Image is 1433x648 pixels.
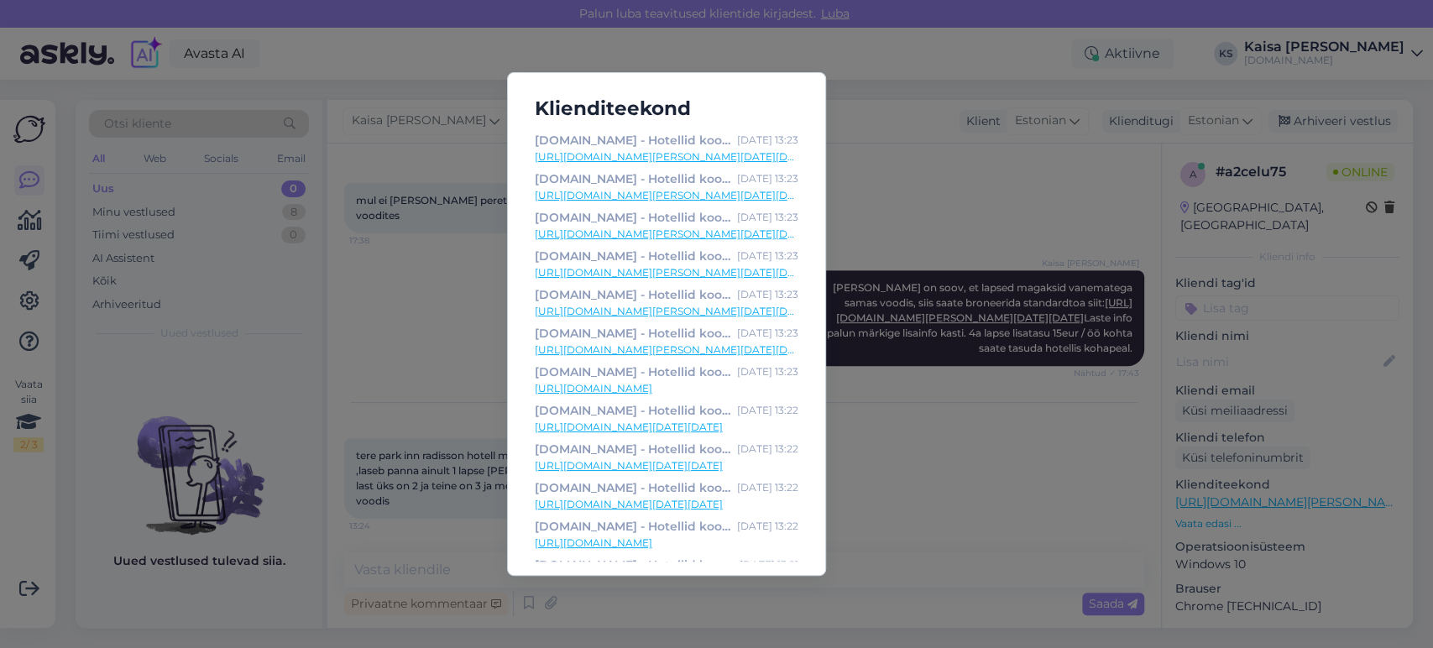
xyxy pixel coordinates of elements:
[740,556,798,574] div: [DATE] 13:21
[737,478,798,497] div: [DATE] 13:22
[737,285,798,304] div: [DATE] 13:23
[737,324,798,342] div: [DATE] 13:23
[737,440,798,458] div: [DATE] 13:22
[535,517,730,536] div: [DOMAIN_NAME] - Hotellid koos võluvate lisavõimalustega
[535,458,798,473] a: [URL][DOMAIN_NAME][DATE][DATE]
[535,247,730,265] div: [DOMAIN_NAME] - Hotellid koos võluvate lisavõimalustega
[737,170,798,188] div: [DATE] 13:23
[535,188,798,203] a: [URL][DOMAIN_NAME][PERSON_NAME][DATE][DATE]
[535,149,798,165] a: [URL][DOMAIN_NAME][PERSON_NAME][DATE][DATE]
[535,170,730,188] div: [DOMAIN_NAME] - Hotellid koos võluvate lisavõimalustega
[535,420,798,435] a: [URL][DOMAIN_NAME][DATE][DATE]
[535,265,798,280] a: [URL][DOMAIN_NAME][PERSON_NAME][DATE][DATE]
[521,93,812,124] h5: Klienditeekond
[535,478,730,497] div: [DOMAIN_NAME] - Hotellid koos võluvate lisavõimalustega
[535,131,730,149] div: [DOMAIN_NAME] - Hotellid koos võluvate lisavõimalustega
[737,208,798,227] div: [DATE] 13:23
[535,208,730,227] div: [DOMAIN_NAME] - Hotellid koos võluvate lisavõimalustega
[535,227,798,242] a: [URL][DOMAIN_NAME][PERSON_NAME][DATE][DATE]
[535,401,730,420] div: [DOMAIN_NAME] - Hotellid koos võluvate lisavõimalustega
[535,363,730,381] div: [DOMAIN_NAME] - Hotellid koos võluvate lisavõimalustega
[535,497,798,512] a: [URL][DOMAIN_NAME][DATE][DATE]
[737,517,798,536] div: [DATE] 13:22
[535,556,733,574] div: [DOMAIN_NAME] - Hotellid koos võluvate lisavõimalustega
[535,324,730,342] div: [DOMAIN_NAME] - Hotellid koos võluvate lisavõimalustega
[737,401,798,420] div: [DATE] 13:22
[535,381,798,396] a: [URL][DOMAIN_NAME]
[535,440,730,458] div: [DOMAIN_NAME] - Hotellid koos võluvate lisavõimalustega
[535,304,798,319] a: [URL][DOMAIN_NAME][PERSON_NAME][DATE][DATE]
[535,342,798,358] a: [URL][DOMAIN_NAME][PERSON_NAME][DATE][DATE]
[535,285,730,304] div: [DOMAIN_NAME] - Hotellid koos võluvate lisavõimalustega
[737,363,798,381] div: [DATE] 13:23
[535,536,798,551] a: [URL][DOMAIN_NAME]
[737,247,798,265] div: [DATE] 13:23
[737,131,798,149] div: [DATE] 13:23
